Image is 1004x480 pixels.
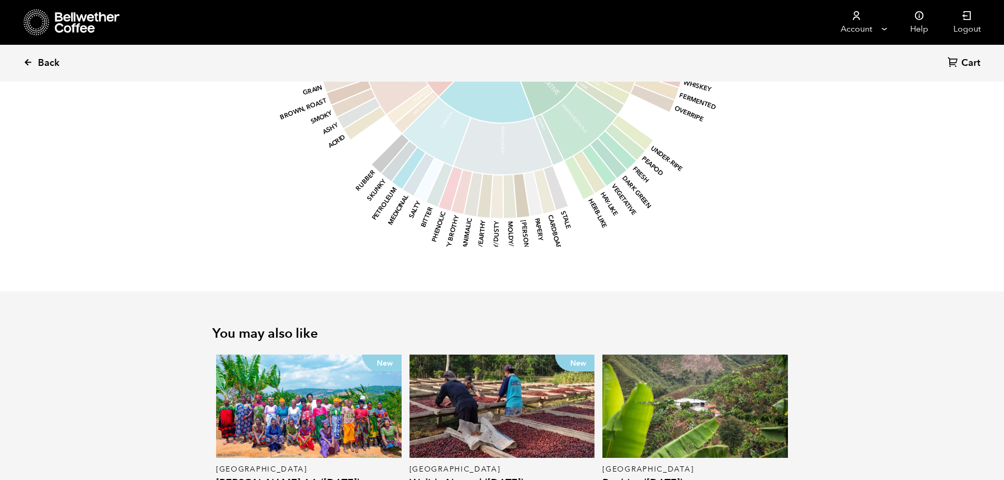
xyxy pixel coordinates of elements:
span: Back [38,57,60,70]
a: Cart [948,56,983,71]
a: New [410,355,595,458]
p: [GEOGRAPHIC_DATA] [410,466,595,473]
span: Cart [961,57,980,70]
a: New [216,355,402,458]
p: [GEOGRAPHIC_DATA] [602,466,788,473]
p: New [555,355,594,371]
h2: You may also like [212,326,792,341]
p: [GEOGRAPHIC_DATA] [216,466,402,473]
p: New [362,355,402,371]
